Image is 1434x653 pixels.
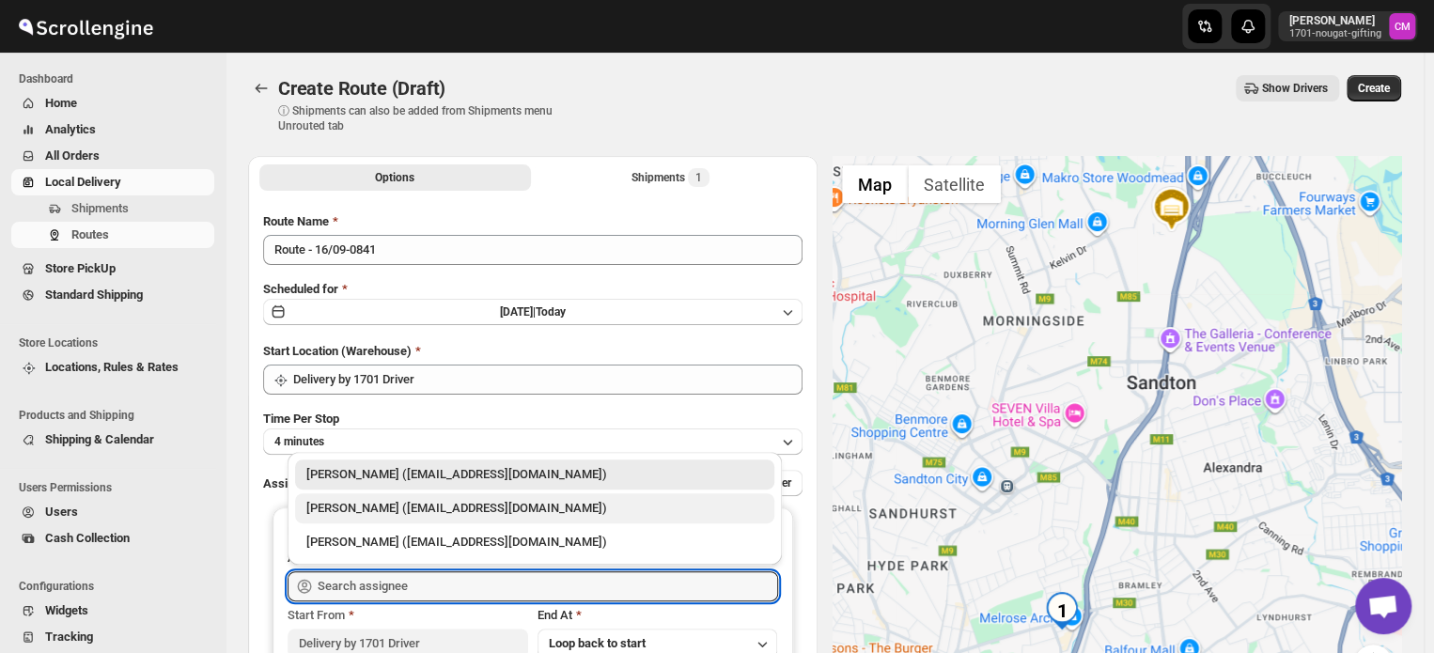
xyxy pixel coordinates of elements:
span: Products and Shipping [19,408,216,423]
text: CM [1395,21,1411,33]
button: Show street map [842,165,908,203]
span: Routes [71,227,109,241]
p: ⓘ Shipments can also be added from Shipments menu Unrouted tab [278,103,574,133]
div: 1 [1043,592,1081,630]
button: Tracking [11,624,214,650]
div: Open chat [1355,578,1411,634]
button: Locations, Rules & Rates [11,354,214,381]
div: [PERSON_NAME] ([EMAIL_ADDRESS][DOMAIN_NAME]) [306,465,763,484]
li: Nick Scher (store@1701luxury.com) [288,459,782,490]
span: Home [45,96,77,110]
div: End At [538,606,778,625]
button: Home [11,90,214,117]
button: Widgets [11,598,214,624]
button: Create [1347,75,1401,101]
span: Assign to [263,476,314,490]
span: Configurations [19,579,216,594]
img: ScrollEngine [15,3,156,50]
span: All Orders [45,148,100,163]
span: Standard Shipping [45,288,143,302]
span: Widgets [45,603,88,617]
span: Tracking [45,630,93,644]
span: Create [1358,81,1390,96]
button: User menu [1278,11,1417,41]
div: [PERSON_NAME] ([EMAIL_ADDRESS][DOMAIN_NAME]) [306,533,763,552]
button: Show Drivers [1236,75,1339,101]
div: [PERSON_NAME] ([EMAIL_ADDRESS][DOMAIN_NAME]) [306,499,763,518]
span: Cash Collection [45,531,130,545]
span: Cleo Moyo [1389,13,1415,39]
button: Routes [248,75,274,101]
div: Shipments [631,168,709,187]
input: Search location [293,365,803,395]
span: Users [45,505,78,519]
span: Start From [288,608,345,622]
button: Selected Shipments [535,164,806,191]
p: [PERSON_NAME] [1289,13,1381,28]
p: 1701-nougat-gifting [1289,28,1381,39]
span: 4 minutes [274,434,324,449]
button: Shipments [11,195,214,222]
input: Search assignee [318,571,778,601]
span: Today [536,305,566,319]
span: Store PickUp [45,261,116,275]
li: Percy Maleto (deliveriesby1701@gmail.com) [288,490,782,523]
button: All Route Options [259,164,531,191]
span: Create Route (Draft) [278,77,445,100]
span: Locations, Rules & Rates [45,360,179,374]
span: Dashboard [19,71,216,86]
span: [DATE] | [500,305,536,319]
li: Cleo Moyo (1701jhb@gmail.com) [288,523,782,557]
button: [DATE]|Today [263,299,803,325]
span: Route Name [263,214,329,228]
span: Users Permissions [19,480,216,495]
button: Show satellite imagery [908,165,1001,203]
span: Add More Driver [709,475,791,490]
span: Options [375,170,414,185]
span: Loop back to start [549,636,646,650]
span: Start Location (Warehouse) [263,344,412,358]
button: Routes [11,222,214,248]
span: Time Per Stop [263,412,339,426]
span: Local Delivery [45,175,121,189]
input: Eg: Bengaluru Route [263,235,803,265]
span: Shipments [71,201,129,215]
button: Shipping & Calendar [11,427,214,453]
span: Analytics [45,122,96,136]
span: Store Locations [19,335,216,350]
button: All Orders [11,143,214,169]
button: Cash Collection [11,525,214,552]
span: Shipping & Calendar [45,432,154,446]
span: Scheduled for [263,282,338,296]
span: Show Drivers [1262,81,1328,96]
button: Users [11,499,214,525]
button: 4 minutes [263,428,803,455]
span: 1 [695,170,702,185]
button: Analytics [11,117,214,143]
